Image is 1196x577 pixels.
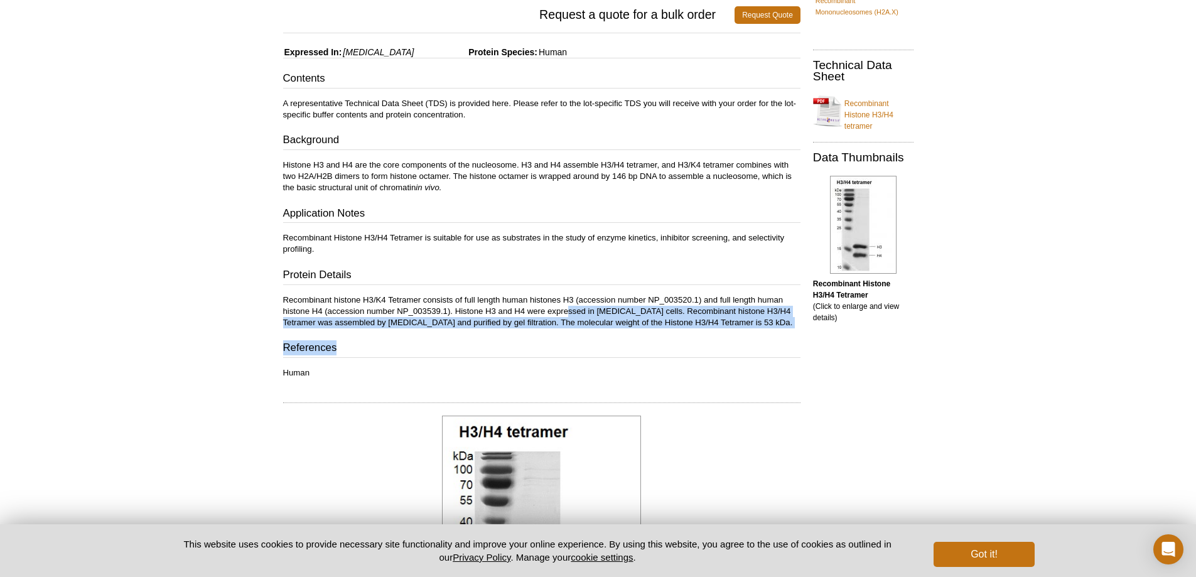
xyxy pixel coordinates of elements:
[283,232,800,255] p: Recombinant Histone H3/H4 Tetramer is suitable for use as substrates in the study of enzyme kinet...
[416,47,537,57] span: Protein Species:
[813,152,913,163] h2: Data Thumbnails
[283,71,800,89] h3: Contents
[283,267,800,285] h3: Protein Details
[283,47,342,57] span: Expressed In:
[537,47,567,57] span: Human
[813,278,913,323] p: (Click to enlarge and view details)
[735,6,800,24] a: Request Quote
[1153,534,1183,564] div: Open Intercom Messenger
[343,47,414,57] i: [MEDICAL_DATA]
[934,542,1034,567] button: Got it!
[283,132,800,150] h3: Background
[283,294,800,328] p: Recombinant histone H3/K4 Tetramer consists of full length human histones H3 (accession number NP...
[283,206,800,224] h3: Application Notes
[283,159,800,193] p: Histone H3 and H4 are the core components of the nucleosome. H3 and H4 assemble H3/H4 tetramer, a...
[283,98,800,121] p: A representative Technical Data Sheet (TDS) is provided here. Please refer to the lot-specific TD...
[813,279,890,299] b: Recombinant Histone H3/H4 Tetramer
[830,176,897,274] img: Recombinant Histone H3/H4 Tetramer
[283,6,735,24] span: Request a quote for a bulk order
[813,90,913,132] a: Recombinant Histone H3/H4 tetramer
[162,537,913,564] p: This website uses cookies to provide necessary site functionality and improve your online experie...
[283,367,800,379] p: Human
[813,60,913,82] h2: Technical Data Sheet
[283,340,800,358] h3: References
[571,552,633,563] button: cookie settings
[453,552,510,563] a: Privacy Policy
[416,183,441,192] i: in vivo.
